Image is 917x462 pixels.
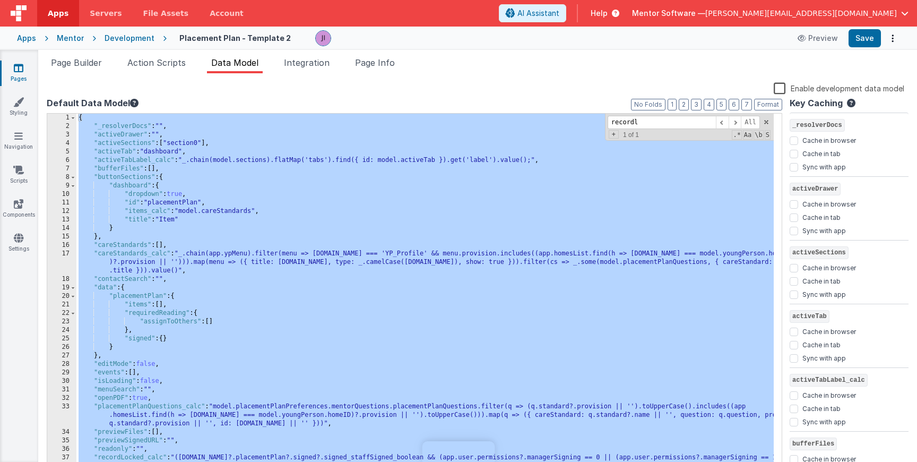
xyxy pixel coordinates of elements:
[632,8,909,19] button: Mentor Software — [PERSON_NAME][EMAIL_ADDRESS][DOMAIN_NAME]
[691,99,702,110] button: 3
[802,225,846,235] label: Sync with app
[143,8,189,19] span: File Assets
[47,284,76,292] div: 19
[47,131,76,139] div: 3
[47,182,76,190] div: 9
[791,30,844,47] button: Preview
[802,389,856,400] label: Cache in browser
[17,33,36,44] div: Apps
[765,130,771,140] span: Search In Selection
[47,122,76,131] div: 2
[47,309,76,318] div: 22
[47,165,76,173] div: 7
[47,352,76,360] div: 27
[47,343,76,352] div: 26
[47,377,76,386] div: 30
[802,339,841,349] label: Cache in tab
[790,374,868,387] span: activeTabLabel_calc
[47,275,76,284] div: 18
[284,57,330,68] span: Integration
[790,310,829,323] span: activeTab
[47,386,76,394] div: 31
[802,211,841,222] label: Cache in tab
[47,216,76,224] div: 13
[790,99,843,108] h4: Key Caching
[355,57,395,68] span: Page Info
[732,130,741,140] span: RegExp Search
[609,130,619,139] span: Toggel Replace mode
[754,99,782,110] button: Format
[802,161,846,172] label: Sync with app
[668,99,677,110] button: 1
[704,99,714,110] button: 4
[790,119,845,132] span: _resolverDocs
[499,4,566,22] button: AI Assistant
[790,183,841,195] span: activeDrawer
[47,428,76,437] div: 34
[517,8,559,19] span: AI Assistant
[619,131,643,139] span: 1 of 1
[211,57,258,68] span: Data Model
[716,99,726,110] button: 5
[47,301,76,309] div: 21
[47,114,76,122] div: 1
[608,116,716,129] input: Search for
[729,99,739,110] button: 6
[741,116,760,129] span: Alt-Enter
[51,57,102,68] span: Page Builder
[47,97,139,109] button: Default Data Model
[47,199,76,207] div: 11
[802,416,846,426] label: Sync with app
[105,33,154,44] div: Development
[632,8,705,19] span: Mentor Software —
[47,335,76,343] div: 25
[591,8,608,19] span: Help
[47,156,76,165] div: 6
[802,352,846,363] label: Sync with app
[802,403,841,413] label: Cache in tab
[47,360,76,369] div: 28
[47,318,76,326] div: 23
[802,288,846,299] label: Sync with app
[802,326,856,336] label: Cache in browser
[790,246,849,259] span: activeSections
[127,57,186,68] span: Action Scripts
[774,82,904,94] label: Enable development data model
[802,148,841,158] label: Cache in tab
[47,233,76,241] div: 15
[90,8,122,19] span: Servers
[802,262,856,272] label: Cache in browser
[47,326,76,335] div: 24
[179,34,291,42] h4: Placement Plan - Template 2
[47,139,76,148] div: 4
[48,8,68,19] span: Apps
[47,224,76,233] div: 14
[802,134,856,145] label: Cache in browser
[47,445,76,454] div: 36
[679,99,689,110] button: 2
[47,369,76,377] div: 29
[47,190,76,199] div: 10
[47,250,76,275] div: 17
[47,437,76,445] div: 35
[57,33,84,44] div: Mentor
[885,31,900,46] button: Options
[802,198,856,209] label: Cache in browser
[47,173,76,182] div: 8
[47,148,76,156] div: 5
[47,394,76,403] div: 32
[47,207,76,216] div: 12
[47,241,76,250] div: 16
[631,99,665,110] button: No Folds
[705,8,897,19] span: [PERSON_NAME][EMAIL_ADDRESS][DOMAIN_NAME]
[790,438,837,450] span: bufferFiles
[741,99,752,110] button: 7
[802,275,841,286] label: Cache in tab
[849,29,881,47] button: Save
[754,130,763,140] span: Whole Word Search
[316,31,331,46] img: 6c3d48e323fef8557f0b76cc516e01c7
[47,292,76,301] div: 20
[47,403,76,428] div: 33
[743,130,752,140] span: CaseSensitive Search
